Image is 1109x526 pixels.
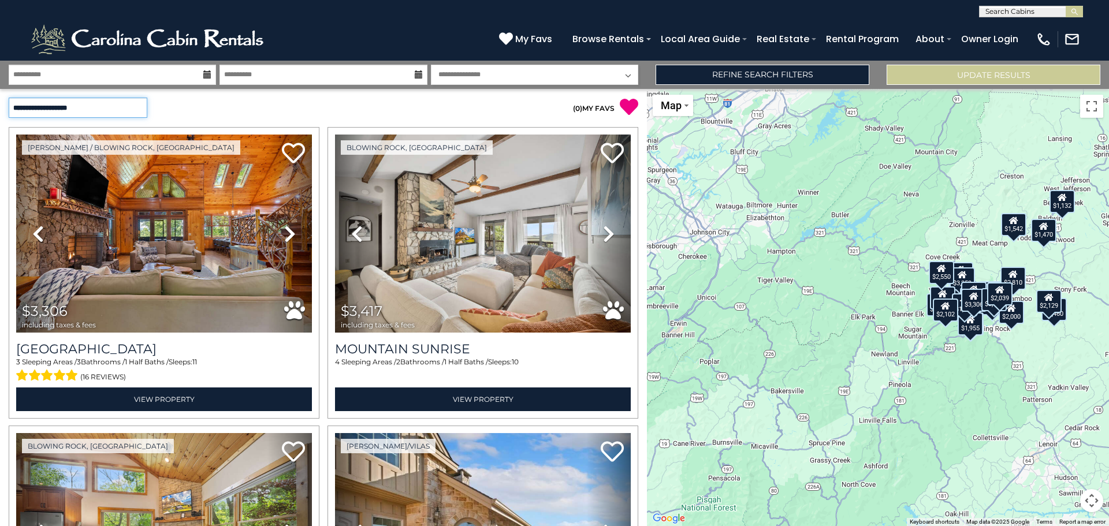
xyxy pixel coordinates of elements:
[751,29,815,49] a: Real Estate
[22,321,96,329] span: including taxes & fees
[955,29,1024,49] a: Owner Login
[341,321,415,329] span: including taxes & fees
[16,357,20,366] span: 3
[1041,297,1067,320] div: $2,460
[335,357,631,385] div: Sleeping Areas / Bathrooms / Sleeps:
[601,440,624,465] a: Add to favorites
[515,32,552,46] span: My Favs
[929,261,954,284] div: $2,550
[192,357,197,366] span: 11
[16,357,312,385] div: Sleeping Areas / Bathrooms / Sleeps:
[987,282,1013,305] div: $2,039
[1080,489,1103,512] button: Map camera controls
[933,298,958,321] div: $2,102
[282,141,305,166] a: Add to favorites
[22,303,68,319] span: $3,306
[978,281,1004,304] div: $1,768
[573,104,615,113] a: (0)MY FAVS
[567,29,650,49] a: Browse Rentals
[444,357,488,366] span: 1 Half Baths /
[1031,219,1056,242] div: $1,470
[661,99,682,111] span: Map
[396,357,400,366] span: 2
[335,135,631,333] img: thumbnail_169529931.jpeg
[656,65,869,85] a: Refine Search Filters
[952,293,977,316] div: $1,544
[655,29,746,49] a: Local Area Guide
[930,286,955,309] div: $2,364
[948,262,973,285] div: $3,278
[80,370,126,385] span: (16 reviews)
[980,292,1005,315] div: $1,845
[16,387,312,411] a: View Property
[335,341,631,357] a: Mountain Sunrise
[335,387,631,411] a: View Property
[650,511,688,526] a: Open this area in Google Maps (opens a new window)
[999,301,1024,324] div: $2,000
[966,518,1029,525] span: Map data ©2025 Google
[1064,31,1080,47] img: mail-regular-white.png
[1080,95,1103,118] button: Toggle fullscreen view
[601,141,624,166] a: Add to favorites
[926,293,952,316] div: $2,465
[887,65,1100,85] button: Update Results
[820,29,905,49] a: Rental Program
[1001,213,1026,236] div: $1,542
[910,518,959,526] button: Keyboard shortcuts
[910,29,950,49] a: About
[16,135,312,333] img: thumbnail_163277015.jpeg
[1036,518,1052,525] a: Terms (opens in new tab)
[981,288,1007,311] div: $3,417
[1050,190,1075,213] div: $1,132
[499,32,555,47] a: My Favs
[16,341,312,357] a: [GEOGRAPHIC_DATA]
[341,140,493,155] a: Blowing Rock, [GEOGRAPHIC_DATA]
[335,357,340,366] span: 4
[341,303,382,319] span: $3,417
[1036,31,1052,47] img: phone-regular-white.png
[961,288,987,311] div: $3,306
[653,95,693,116] button: Change map style
[77,357,81,366] span: 3
[282,440,305,465] a: Add to favorites
[29,22,269,57] img: White-1-2.png
[575,104,580,113] span: 0
[341,439,436,453] a: [PERSON_NAME]/Vilas
[1059,518,1106,525] a: Report a map error
[22,140,240,155] a: [PERSON_NAME] / Blowing Rock, [GEOGRAPHIC_DATA]
[1036,290,1062,313] div: $2,129
[512,357,519,366] span: 10
[22,439,174,453] a: Blowing Rock, [GEOGRAPHIC_DATA]
[961,282,987,305] div: $2,152
[125,357,169,366] span: 1 Half Baths /
[1000,267,1026,290] div: $2,810
[650,511,688,526] img: Google
[16,341,312,357] h3: Chimney Island
[958,312,983,335] div: $1,955
[950,267,975,290] div: $3,359
[573,104,582,113] span: ( )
